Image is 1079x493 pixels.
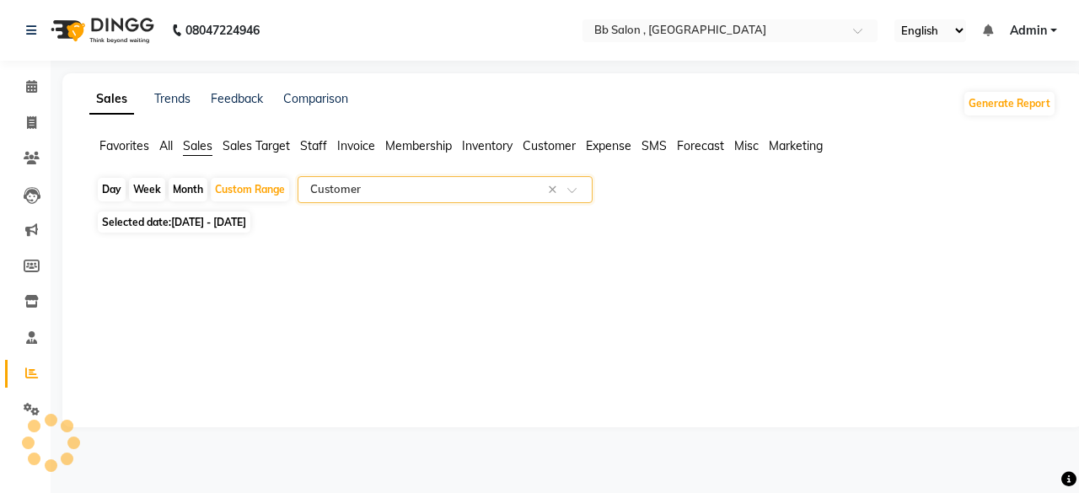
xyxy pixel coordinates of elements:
[169,178,207,201] div: Month
[283,91,348,106] a: Comparison
[211,178,289,201] div: Custom Range
[964,92,1055,115] button: Generate Report
[548,181,562,199] span: Clear all
[89,84,134,115] a: Sales
[211,91,263,106] a: Feedback
[734,138,759,153] span: Misc
[1010,22,1047,40] span: Admin
[677,138,724,153] span: Forecast
[523,138,576,153] span: Customer
[99,138,149,153] span: Favorites
[641,138,667,153] span: SMS
[171,216,246,228] span: [DATE] - [DATE]
[586,138,631,153] span: Expense
[183,138,212,153] span: Sales
[769,138,823,153] span: Marketing
[159,138,173,153] span: All
[154,91,191,106] a: Trends
[462,138,513,153] span: Inventory
[98,212,250,233] span: Selected date:
[300,138,327,153] span: Staff
[98,178,126,201] div: Day
[185,7,260,54] b: 08047224946
[385,138,452,153] span: Membership
[337,138,375,153] span: Invoice
[129,178,165,201] div: Week
[43,7,158,54] img: logo
[223,138,290,153] span: Sales Target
